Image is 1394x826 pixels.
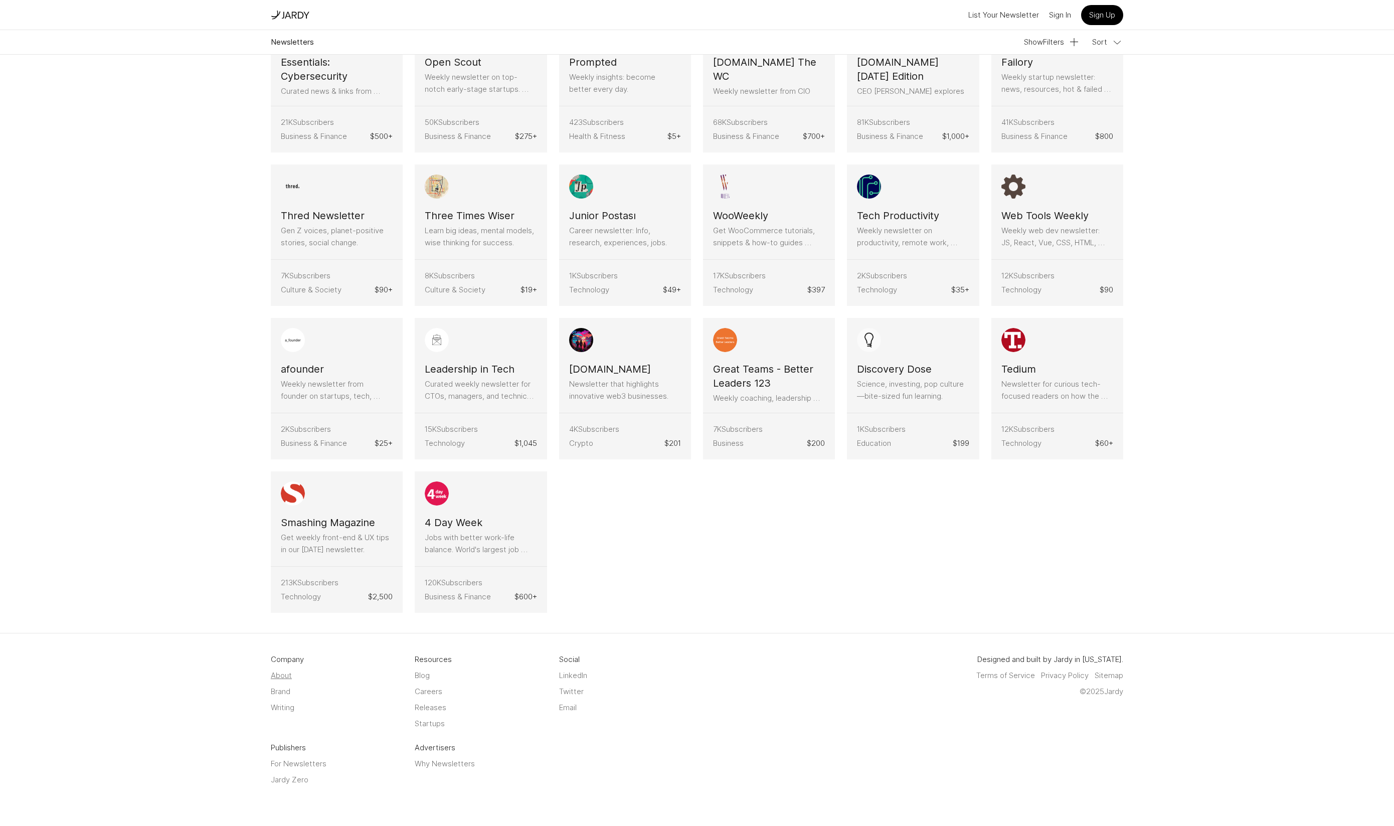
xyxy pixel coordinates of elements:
[1001,71,1113,95] p: Weekly startup newsletter: news, resources, hot & failed startups.
[976,670,1035,682] a: Terms of Service
[520,284,537,296] span: $ 19 +
[857,437,891,449] span: Education
[1001,55,1033,69] h3: Failory
[515,130,537,142] span: $ 275 +
[281,116,334,128] span: 21K Subscribers
[559,11,691,152] button: Prompted logo Prompted Weekly insights: become better every day. 423Subscribers Health & Fitness $5+
[703,164,835,306] button: WooWeekly logo WooWeekly Get WooCommerce tutorials, snippets & how-to guides every Wed. 17KSubscr...
[425,328,449,352] img: Leadership in Tech logo
[847,318,979,459] button: Discovery Dose logo Discovery Dose Science, investing, pop culture—bite-sized fun learning. 1KSub...
[271,702,294,714] a: Writing
[425,437,465,449] span: Technology
[713,284,753,296] span: Technology
[1001,378,1113,402] p: Newsletter for curious tech-focused readers on how the world works.
[807,284,825,296] span: $ 397
[713,209,768,223] h3: WooWeekly
[1001,225,1113,249] p: Weekly web dev newsletter: JS, React, Vue, CSS, HTML, SVG, AI tools.
[271,742,403,754] span: Publishers
[713,328,737,352] img: Great Teams - Better Leaders 123 logo
[559,670,587,682] a: LinkedIn
[857,225,969,249] p: Weekly newsletter on productivity, remote work, culture, brain science.
[425,55,481,69] h3: Open Scout
[415,718,445,730] a: Startups
[713,116,768,128] span: 68K Subscribers
[667,130,681,142] span: $ 5 +
[713,175,737,199] img: WooWeekly logo
[1024,36,1080,48] button: ShowFilters
[1001,130,1068,142] span: Business & Finance
[425,284,485,296] span: Culture & Society
[1001,423,1055,435] span: 12K Subscribers
[281,225,393,249] p: Gen Z voices, planet-positive stories, social change.
[1001,437,1041,449] span: Technology
[281,85,393,97] p: Curated news & links from experts, never miss anything.
[425,175,449,199] img: Three Times Wiser logo
[857,55,969,83] h3: [DOMAIN_NAME] [DATE] Edition
[425,71,537,95] p: Weekly newsletter on top-notch early-stage startups. Read by top investors.
[370,130,393,142] span: $ 500 +
[425,225,537,249] p: Learn big ideas, mental models, wise thinking for success.
[857,362,932,376] h3: Discovery Dose
[713,392,825,404] p: Weekly coaching, leadership newsletter w/ ideas, quotes, tweets.
[1001,270,1055,282] span: 12K Subscribers
[1100,284,1113,296] span: $ 90
[803,130,825,142] span: $ 700 +
[1092,36,1123,48] button: Sort
[847,164,979,306] button: Tech Productivity logo Tech Productivity Weekly newsletter on productivity, remote work, culture,...
[569,423,619,435] span: 4K Subscribers
[559,686,584,698] a: Twitter
[1001,284,1041,296] span: Technology
[281,362,324,376] h3: afounder
[415,742,547,754] span: Advertisers
[991,164,1123,306] button: Web Tools Weekly logo Web Tools Weekly Weekly web dev newsletter: JS, React, Vue, CSS, HTML, SVG,...
[847,11,979,152] button: Alts.co Sunday Edition logo [DOMAIN_NAME] [DATE] Edition CEO [PERSON_NAME] explores unique invest...
[425,116,479,128] span: 50K Subscribers
[271,758,403,770] a: For Newsletters
[281,55,393,83] h3: Essentials: Cybersecurity
[569,71,681,95] p: Weekly insights: become better every day.
[281,437,347,449] span: Business & Finance
[569,284,609,296] span: Technology
[991,318,1123,459] button: Tedium logo Tedium Newsletter for curious tech-focused readers on how the world works. 12KSubscri...
[415,653,452,666] span: Resources
[942,130,969,142] span: $ 1,000 +
[569,130,625,142] span: Health & Fitness
[713,423,763,435] span: 7K Subscribers
[703,318,835,459] button: Great Teams - Better Leaders 123 logo Great Teams - Better Leaders 123 Weekly coaching, leadershi...
[857,270,907,282] span: 2K Subscribers
[559,702,577,714] a: Email
[281,591,321,603] span: Technology
[271,686,290,698] a: Brand
[271,653,304,666] span: Company
[703,11,835,152] button: Alts.co The WC logo [DOMAIN_NAME] The WC Weekly newsletter from CIO [PERSON_NAME] on 5 things on ...
[857,378,969,402] p: Science, investing, pop culture—bite-sized fun learning.
[857,85,969,109] p: CEO [PERSON_NAME] explores unique investing topics, weekly.
[713,55,825,83] h3: [DOMAIN_NAME] The WC
[415,702,446,714] a: Releases
[713,362,825,390] h3: Great Teams - Better Leaders 123
[425,591,491,603] span: Business & Finance
[968,7,1039,23] button: List Your Newsletter
[857,130,923,142] span: Business & Finance
[663,284,681,296] span: $ 49 +
[271,36,314,48] p: Newsletters
[425,532,537,556] p: Jobs with better work-life balance. World's largest job board.
[713,85,825,109] p: Weekly newsletter from CIO [PERSON_NAME] on 5 things on his mind.
[857,116,910,128] span: 81K Subscribers
[713,270,766,282] span: 17K Subscribers
[271,471,403,613] button: Smashing Magazine logo Smashing Magazine Get weekly front-end & UX tips in our [DATE] newsletter....
[991,11,1123,152] button: Failory logo Failory Weekly startup newsletter: news, resources, hot & failed startups. 41KSubscr...
[569,209,636,223] h3: Junior Postası
[1095,130,1113,142] span: $ 800
[281,175,305,199] img: Thred Newsletter logo
[1001,209,1089,223] h3: Web Tools Weekly
[281,423,331,435] span: 2K Subscribers
[271,670,292,682] a: About
[569,55,617,69] h3: Prompted
[281,10,309,21] img: tatem logo
[375,437,393,449] span: $ 25 +
[559,318,691,459] button: web3adv.media logo [DOMAIN_NAME] Newsletter that highlights innovative web3 businesses. 4KSubscri...
[857,423,906,435] span: 1K Subscribers
[281,532,393,556] p: Get weekly front-end & UX tips in our [DATE] newsletter.
[1081,5,1123,25] a: Sign Up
